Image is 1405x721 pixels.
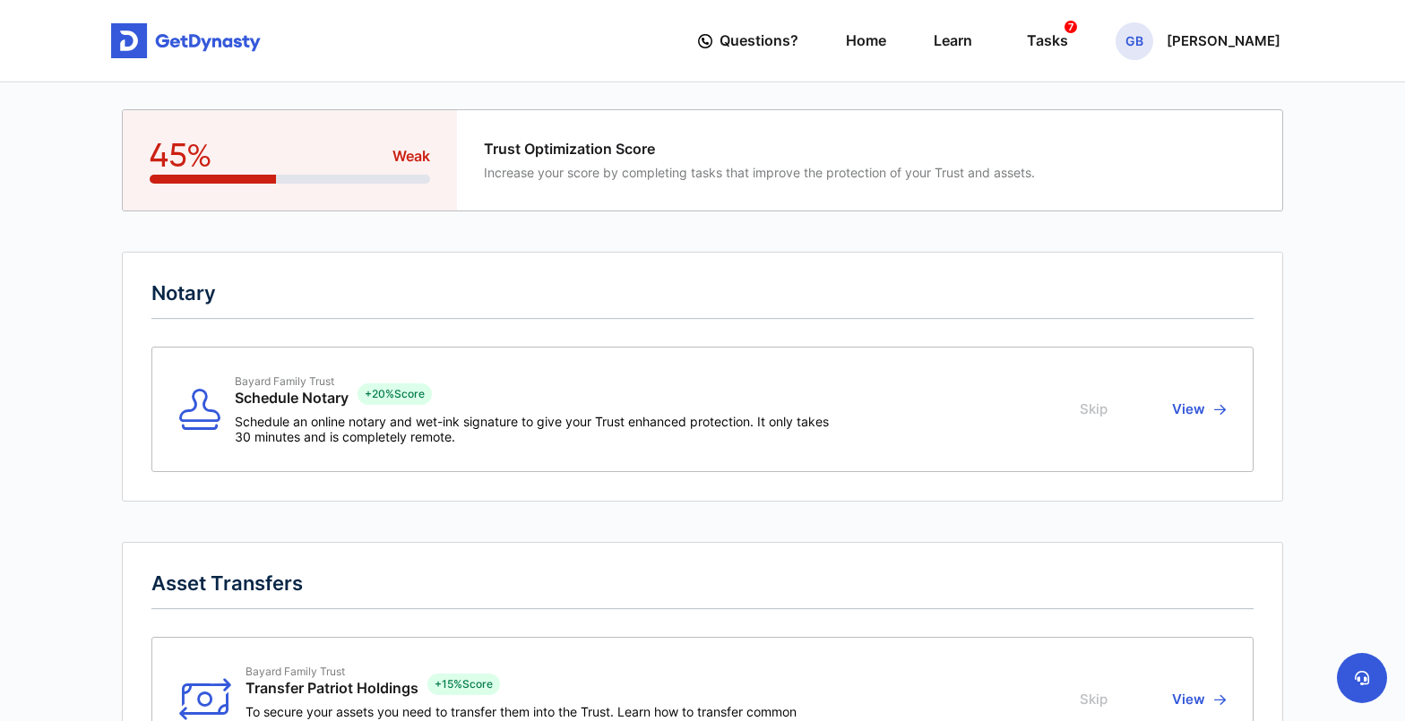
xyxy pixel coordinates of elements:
[392,146,430,167] span: Weak
[358,383,432,405] div: + 20% Score
[1027,24,1068,57] div: Tasks
[150,137,211,175] span: 45%
[235,374,349,388] span: Bayard Family Trust
[1167,374,1226,444] button: View
[1116,22,1280,60] button: GB[PERSON_NAME]
[111,23,261,59] img: Get started for free with Dynasty Trust Company
[934,15,972,66] a: Learn
[235,414,847,444] span: Schedule an online notary and wet-ink signature to give your Trust enhanced protection. It only t...
[484,165,1035,180] span: Increase your score by completing tasks that improve the protection of your Trust and assets.
[1020,15,1068,66] a: Tasks7
[1116,22,1153,60] span: GB
[151,571,1254,610] h2: Asset Transfers
[484,141,1035,158] span: Trust Optimization Score
[246,665,418,678] span: Bayard Family Trust
[698,15,798,66] a: Questions?
[846,15,886,66] a: Home
[1080,374,1113,444] button: Skip
[235,390,349,407] span: Schedule Notary
[151,281,1254,320] h2: Notary
[1065,21,1077,33] span: 7
[720,24,798,57] span: Questions?
[427,674,500,695] div: + 15% Score
[246,680,418,697] span: Transfer Patriot Holdings
[1167,34,1280,48] p: [PERSON_NAME]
